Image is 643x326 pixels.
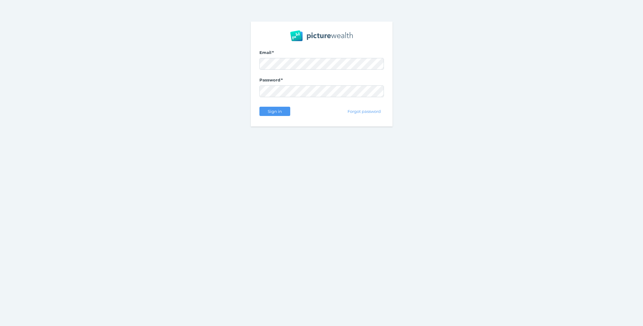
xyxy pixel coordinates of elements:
img: PW [290,30,353,41]
label: Email [259,50,384,58]
span: Sign in [265,109,284,114]
button: Sign in [259,107,290,116]
label: Password [259,77,384,85]
button: Forgot password [344,107,384,116]
span: Forgot password [345,109,383,114]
